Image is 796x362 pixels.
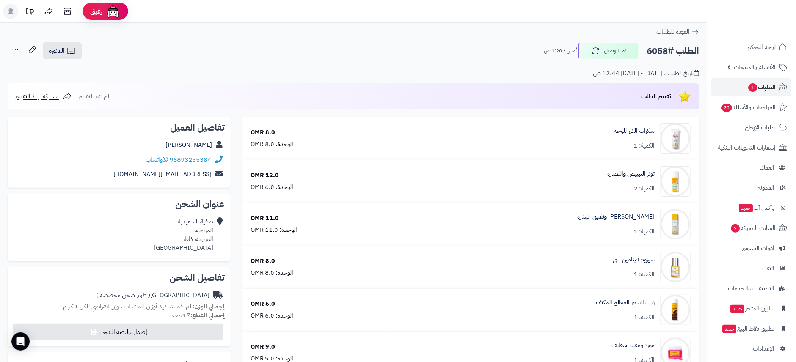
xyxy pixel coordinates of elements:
span: المراجعات والأسئلة [721,102,776,113]
span: المدونة [758,183,775,193]
div: الوحدة: 6.0 OMR [251,183,293,192]
span: لوحة التحكم [748,42,776,52]
div: 9.0 OMR [251,343,275,351]
a: زيت الشعر المعالج المكثف [596,298,655,307]
img: logo-2.png [744,20,789,36]
span: لم يتم التقييم [79,92,109,101]
div: الكمية: 2 [634,184,655,193]
span: طلبات الإرجاع [745,122,776,133]
a: تطبيق نقاط البيعجديد [712,320,791,338]
div: صفية السعيدية المزيونة، المزيونة، ظفار [GEOGRAPHIC_DATA] [154,217,213,252]
span: الطلبات [748,82,776,93]
span: لم تقم بتحديد أوزان للمنتجات ، وزن افتراضي للكل 1 كجم [63,302,191,311]
a: تحديثات المنصة [20,4,39,21]
div: الكمية: 1 [634,227,655,236]
div: 8.0 OMR [251,257,275,266]
img: 1739580300-cm5169jxs0mpc01klg4yt5kpz_HAIR_OIL-05-90x90.jpg [661,295,690,325]
div: الكمية: 1 [634,142,655,150]
a: لوحة التحكم [712,38,791,56]
div: Open Intercom Messenger [11,332,30,351]
a: تونر التبييض والنضارة [607,170,655,178]
span: تقييم الطلب [641,92,671,101]
div: الكمية: 1 [634,313,655,322]
a: 96893255384 [170,155,211,164]
a: المدونة [712,179,791,197]
span: التقارير [760,263,775,274]
div: الكمية: 1 [634,270,655,279]
img: 1739577595-cm51khrme0n1z01klhcir4seo_WHITING_TONER-01-90x90.jpg [661,166,690,197]
span: جديد [723,325,737,333]
span: الإعدادات [753,343,775,354]
span: التطبيقات والخدمات [728,283,775,294]
img: 1739572853-cm5o8j8wv00ds01n3eshk8ty1_cherry-90x90.png [661,123,690,154]
a: السلات المتروكة7 [712,219,791,237]
img: ai-face.png [105,4,121,19]
a: [PERSON_NAME] [166,140,212,150]
small: 7 قطعة [172,311,225,320]
span: جديد [739,204,753,212]
a: أدوات التسويق [712,239,791,257]
span: 7 [731,224,740,233]
span: رفيق [90,7,102,16]
h2: الطلب #6058 [647,43,699,59]
div: الوحدة: 8.0 OMR [251,140,293,149]
a: طلبات الإرجاع [712,118,791,137]
div: 6.0 OMR [251,300,275,308]
span: 20 [722,104,732,112]
button: تم التوصيل [578,43,639,59]
span: ( طرق شحن مخصصة ) [96,291,150,300]
div: 8.0 OMR [251,128,275,137]
div: 12.0 OMR [251,171,279,180]
img: 1739578857-cm516j38p0mpi01kl159h85d2_C_SEURM-09-90x90.jpg [661,252,690,282]
div: الوحدة: 8.0 OMR [251,269,293,277]
span: الفاتورة [49,46,64,55]
span: 1 [749,83,758,92]
span: وآتس آب [738,203,775,213]
a: سيروم فيتامين سي [613,255,655,264]
a: العملاء [712,159,791,177]
a: واتساب [146,155,168,164]
span: السلات المتروكة [730,223,776,233]
div: الوحدة: 11.0 OMR [251,226,297,235]
a: وآتس آبجديد [712,199,791,217]
a: إشعارات التحويلات البنكية [712,139,791,157]
span: جديد [731,305,745,313]
div: تاريخ الطلب : [DATE] - [DATE] 12:44 ص [593,69,699,78]
a: التقارير [712,259,791,277]
a: مشاركة رابط التقييم [15,92,72,101]
span: إشعارات التحويلات البنكية [718,142,776,153]
a: سكراب الكرز للوجه [614,127,655,135]
a: الفاتورة [43,42,82,59]
span: تطبيق المتجر [730,303,775,314]
a: [EMAIL_ADDRESS][DOMAIN_NAME] [113,170,211,179]
span: العملاء [760,162,775,173]
span: الأقسام والمنتجات [734,62,776,72]
div: 11.0 OMR [251,214,279,223]
a: العودة للطلبات [656,27,699,36]
a: التطبيقات والخدمات [712,279,791,297]
span: مشاركة رابط التقييم [15,92,59,101]
h2: تفاصيل الشحن [14,273,225,282]
a: [PERSON_NAME] وتفتيح البشرة [577,212,655,221]
a: الإعدادات [712,340,791,358]
div: [GEOGRAPHIC_DATA] [96,291,209,300]
h2: عنوان الشحن [14,200,225,209]
img: 1739578197-cm52dour10ngp01kla76j4svp_WHITENING_HYDRATE-01-90x90.jpg [661,209,690,239]
h2: تفاصيل العميل [14,123,225,132]
span: تطبيق نقاط البيع [722,323,775,334]
span: العودة للطلبات [656,27,690,36]
div: الوحدة: 6.0 OMR [251,312,293,320]
button: إصدار بوليصة الشحن [13,324,223,340]
a: تطبيق المتجرجديد [712,299,791,318]
a: المراجعات والأسئلة20 [712,98,791,116]
a: الطلبات1 [712,78,791,96]
strong: إجمالي الوزن: [193,302,225,311]
span: أدوات التسويق [742,243,775,253]
small: أمس - 1:20 ص [544,47,577,55]
strong: إجمالي القطع: [190,311,225,320]
a: مورد ومقشر شفايف [611,341,655,350]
